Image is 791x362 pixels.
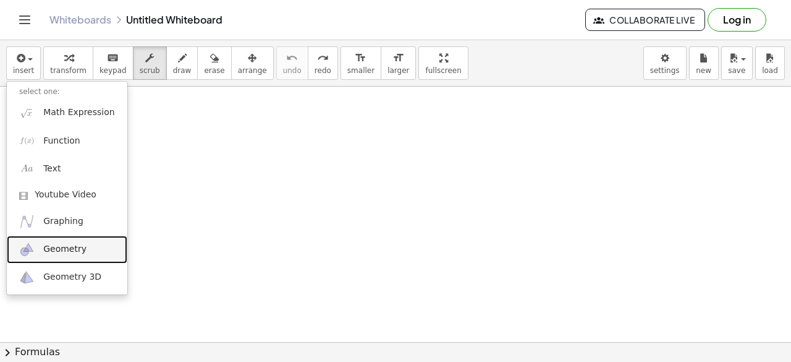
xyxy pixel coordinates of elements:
button: settings [643,46,687,80]
img: sqrt_x.png [19,105,35,121]
span: Text [43,163,61,175]
i: format_size [392,51,404,66]
img: ggb-graphing.svg [19,213,35,229]
button: undoundo [276,46,308,80]
span: settings [650,66,680,75]
span: fullscreen [425,66,461,75]
a: Graphing [7,207,127,235]
span: larger [387,66,409,75]
i: undo [286,51,298,66]
span: Geometry [43,243,87,256]
button: format_sizelarger [381,46,416,80]
li: select one: [7,85,127,99]
span: redo [315,66,331,75]
span: save [728,66,745,75]
button: erase [197,46,231,80]
img: ggb-geometry.svg [19,242,35,257]
button: format_sizesmaller [341,46,381,80]
button: scrub [133,46,167,80]
span: draw [173,66,192,75]
span: scrub [140,66,160,75]
button: insert [6,46,41,80]
button: Collaborate Live [585,9,705,31]
span: transform [50,66,87,75]
img: Aa.png [19,161,35,176]
span: Collaborate Live [596,14,695,25]
button: transform [43,46,93,80]
span: new [696,66,711,75]
img: f_x.png [19,133,35,149]
span: undo [283,66,302,75]
a: Function [7,127,127,155]
span: insert [13,66,34,75]
button: fullscreen [418,46,468,80]
button: arrange [231,46,274,80]
button: redoredo [308,46,338,80]
button: new [689,46,719,80]
span: load [762,66,778,75]
button: draw [166,46,198,80]
span: arrange [238,66,267,75]
span: Geometry 3D [43,271,101,283]
a: Text [7,155,127,183]
button: keyboardkeypad [93,46,133,80]
a: Math Expression [7,99,127,127]
span: Math Expression [43,106,114,119]
span: Graphing [43,215,83,228]
span: Function [43,135,80,147]
i: redo [317,51,329,66]
img: ggb-3d.svg [19,270,35,285]
i: format_size [355,51,366,66]
a: Whiteboards [49,14,111,26]
button: save [721,46,753,80]
span: Youtube Video [35,189,96,201]
i: keyboard [107,51,119,66]
a: Youtube Video [7,183,127,207]
button: load [755,46,785,80]
a: Geometry [7,236,127,264]
button: Toggle navigation [15,10,35,30]
a: Geometry 3D [7,264,127,291]
span: erase [204,66,224,75]
button: Log in [708,8,766,32]
span: smaller [347,66,374,75]
span: keypad [99,66,127,75]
